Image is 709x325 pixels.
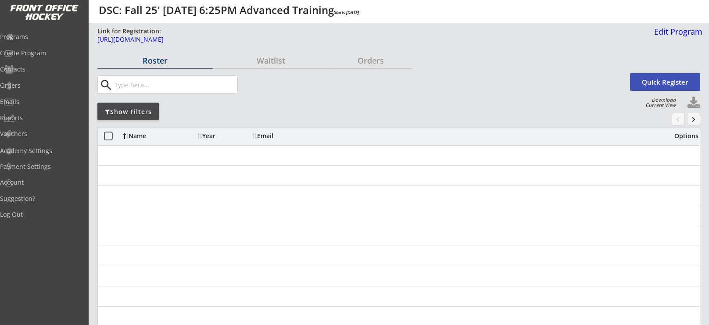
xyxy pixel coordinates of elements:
div: Options [667,133,698,139]
div: Waitlist [213,57,329,64]
a: Edit Program [651,28,702,43]
button: search [99,78,113,92]
div: Roster [97,57,213,64]
button: Quick Register [630,73,700,91]
div: Download Current View [641,97,676,108]
button: chevron_left [672,113,685,126]
button: keyboard_arrow_right [687,113,700,126]
div: Show Filters [97,107,159,116]
a: [URL][DOMAIN_NAME] [97,36,540,47]
div: Name [123,133,195,139]
button: Click to download full roster. Your browser settings may try to block it, check your security set... [687,96,700,110]
div: [URL][DOMAIN_NAME] [97,36,540,43]
em: Starts [DATE] [334,9,359,15]
input: Type here... [113,76,237,93]
div: Email [252,133,331,139]
div: Orders [329,57,412,64]
div: Edit Program [651,28,702,36]
div: Link for Registration: [97,27,162,36]
div: Year [197,133,250,139]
